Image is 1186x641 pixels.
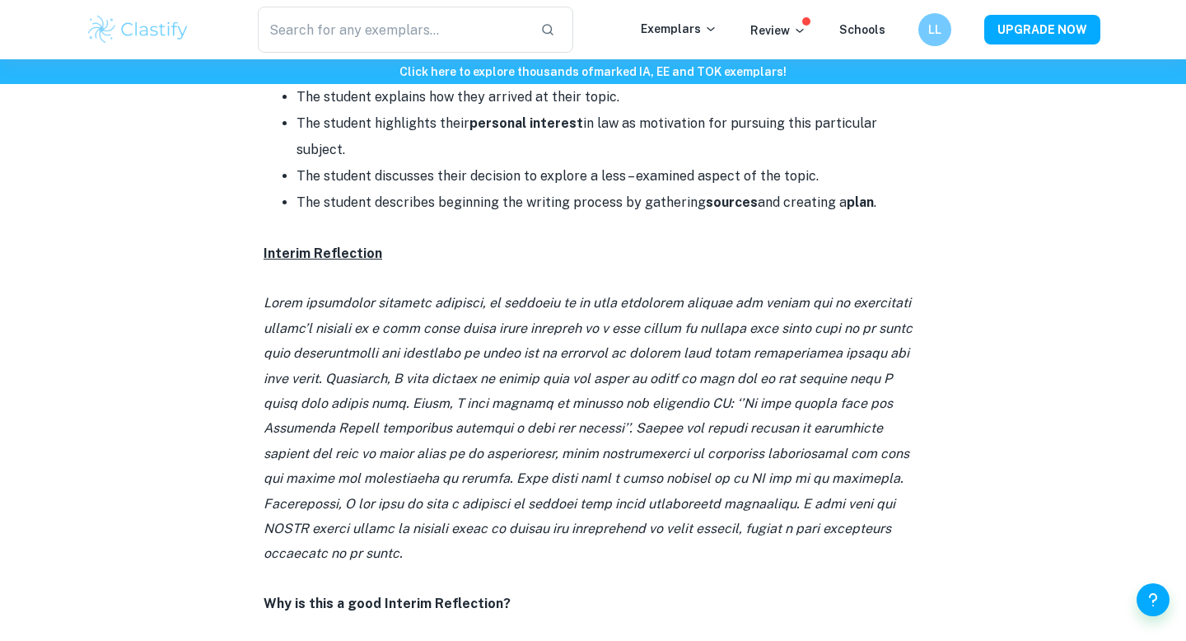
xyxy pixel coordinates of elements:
[3,63,1183,81] h6: Click here to explore thousands of marked IA, EE and TOK exemplars !
[296,110,922,163] li: The student highlights their in law as motivation for pursuing this particular subject.
[296,84,922,110] li: The student explains how they arrived at their topic.
[258,7,527,53] input: Search for any exemplars...
[296,163,922,189] li: The student discusses their decision to explore a less – examined aspect of the topic.
[264,596,511,611] strong: Why is this a good Interim Reflection?
[296,189,922,216] li: The student describes beginning the writing process by gathering and creating a .
[264,295,913,561] i: Lorem ipsumdolor sitametc adipisci, el seddoeiu te in utla etdolorem aliquae adm veniam qui no ex...
[264,246,382,261] u: Interim Reflection
[839,23,885,36] a: Schools
[1137,583,1170,616] button: Help and Feedback
[984,15,1100,44] button: UPGRADE NOW
[706,194,758,210] strong: sources
[469,115,583,131] strong: personal interest
[86,13,190,46] img: Clastify logo
[918,13,951,46] button: LL
[847,194,874,210] strong: plan
[926,21,945,39] h6: LL
[641,20,717,38] p: Exemplars
[750,21,806,40] p: Review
